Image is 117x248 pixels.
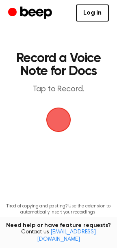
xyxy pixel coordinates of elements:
[6,203,110,216] p: Tired of copying and pasting? Use the extension to automatically insert your recordings.
[46,108,71,132] img: Beep Logo
[8,5,54,21] a: Beep
[76,4,109,22] a: Log in
[15,84,102,95] p: Tap to Record.
[37,229,96,242] a: [EMAIL_ADDRESS][DOMAIN_NAME]
[15,52,102,78] h1: Record a Voice Note for Docs
[5,229,112,243] span: Contact us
